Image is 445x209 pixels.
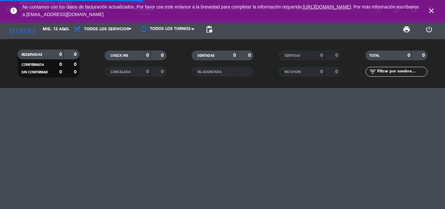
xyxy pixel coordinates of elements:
span: SENTADAS [197,54,215,57]
strong: 0 [161,53,165,58]
span: CHECK INS [110,54,128,57]
a: [URL][DOMAIN_NAME] [303,4,351,9]
strong: 0 [74,62,78,67]
strong: 0 [59,52,62,57]
span: pending_actions [205,25,213,33]
strong: 0 [74,70,78,74]
span: RE AGENDADA [197,70,222,74]
strong: 0 [422,53,426,58]
i: filter_list [369,68,377,76]
div: LOG OUT [418,20,440,39]
strong: 0 [146,69,149,74]
strong: 0 [408,53,410,58]
span: CANCELADA [110,70,131,74]
a: . Por más información escríbanos a [EMAIL_ADDRESS][DOMAIN_NAME] [22,4,419,17]
input: Filtrar por nombre... [377,68,427,75]
strong: 0 [233,53,236,58]
span: Todos los servicios [84,27,129,32]
strong: 0 [59,70,62,74]
i: close [427,7,435,15]
i: error [10,7,18,15]
span: SIN CONFIRMAR [22,71,48,74]
strong: 0 [59,62,62,67]
strong: 0 [74,52,78,57]
strong: 0 [335,69,339,74]
span: print [403,25,410,33]
span: TOTAL [369,54,380,57]
span: SERVIDAS [284,54,300,57]
span: No contamos con los datos de facturación actualizados. Por favor use este enlance a la brevedad p... [22,4,419,17]
span: NO SHOW [284,70,301,74]
strong: 0 [161,69,165,74]
i: power_settings_new [425,25,433,33]
strong: 0 [320,53,323,58]
span: RESERVADAS [22,53,42,56]
i: [DATE] [5,22,39,37]
span: CONFIRMADA [22,63,44,67]
strong: 0 [320,69,323,74]
i: arrow_drop_down [61,25,68,33]
strong: 0 [248,53,252,58]
strong: 0 [335,53,339,58]
strong: 0 [146,53,149,58]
